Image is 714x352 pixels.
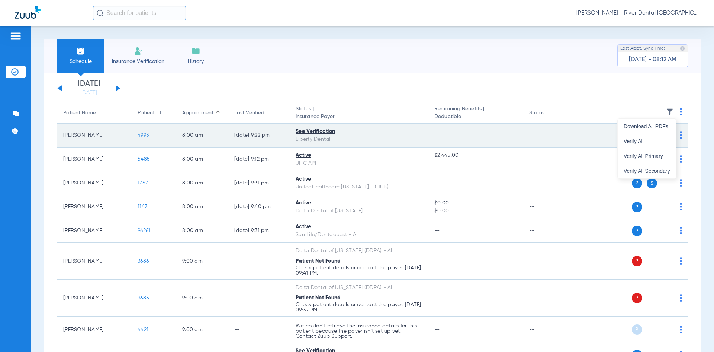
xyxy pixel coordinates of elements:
iframe: Chat Widget [677,316,714,352]
span: Download All PDFs [624,124,670,129]
span: Verify All Primary [624,153,670,159]
span: Verify All Secondary [624,168,670,174]
span: Verify All [624,139,670,144]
